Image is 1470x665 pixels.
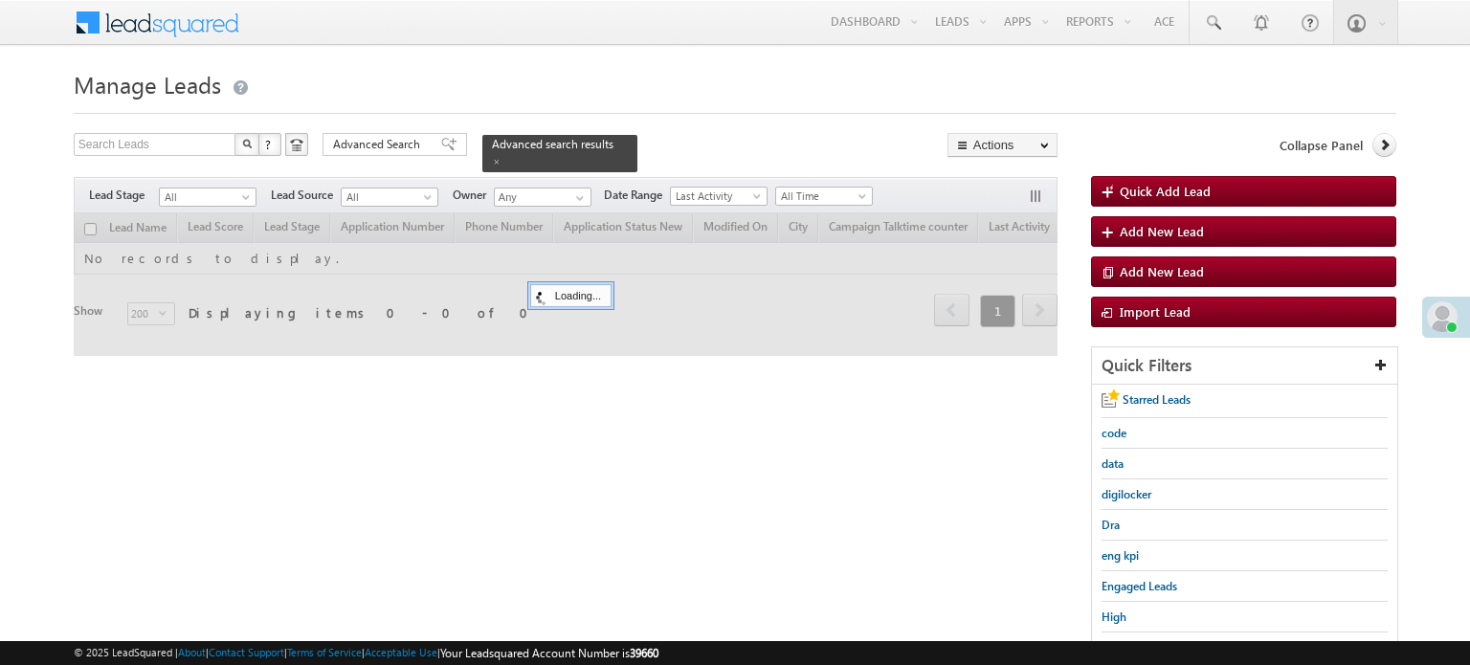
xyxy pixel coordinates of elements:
span: All [160,188,251,206]
span: Your Leadsquared Account Number is [440,646,658,660]
span: eng kpi [1102,548,1139,563]
span: 39660 [630,646,658,660]
input: Type to Search [494,188,591,207]
button: Actions [947,133,1058,157]
span: Last Activity [671,188,762,205]
span: All Time [776,188,867,205]
span: ? [265,136,274,152]
span: Import Lead [1120,303,1191,320]
div: Quick Filters [1092,347,1397,385]
span: Dra [1102,518,1120,532]
a: All [159,188,256,207]
span: Starred Leads [1123,392,1191,407]
a: Acceptable Use [365,646,437,658]
span: digilocker [1102,487,1151,501]
a: Show All Items [566,188,590,208]
span: Date Range [604,187,670,204]
a: Terms of Service [287,646,362,658]
a: About [178,646,206,658]
a: All [341,188,438,207]
span: Add New Lead [1120,263,1204,279]
span: © 2025 LeadSquared | | | | | [74,644,658,662]
img: Search [242,139,252,148]
span: code [1102,426,1126,440]
span: Add New Lead [1120,223,1204,239]
span: Engaged Leads [1102,579,1177,593]
button: ? [258,133,281,156]
span: Quick Add Lead [1120,183,1211,199]
span: Owner [453,187,494,204]
span: High [1102,610,1126,624]
div: Loading... [530,284,612,307]
a: Last Activity [670,187,768,206]
span: Advanced Search [333,136,426,153]
span: Advanced search results [492,137,613,151]
span: Lead Stage [89,187,159,204]
span: data [1102,456,1124,471]
a: All Time [775,187,873,206]
span: Lead Source [271,187,341,204]
a: Contact Support [209,646,284,658]
span: Collapse Panel [1280,137,1363,154]
span: All [342,188,433,206]
span: Manage Leads [74,69,221,100]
